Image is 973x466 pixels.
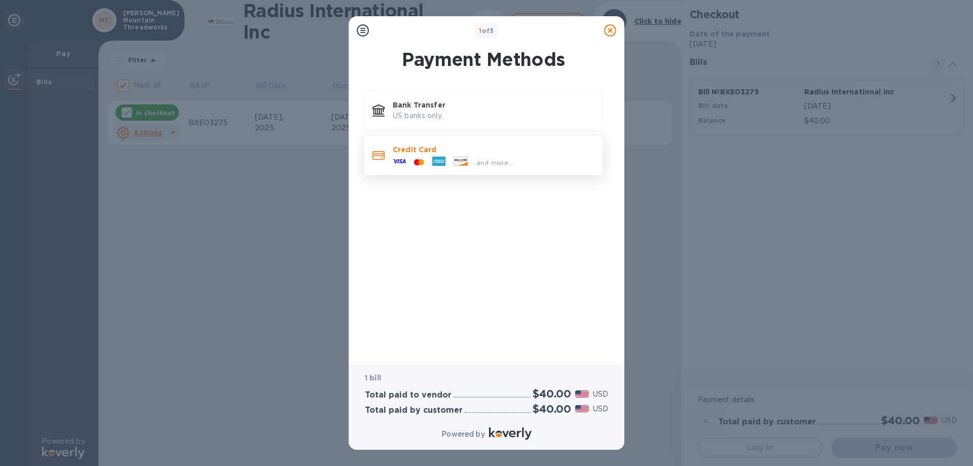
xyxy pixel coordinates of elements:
span: 1 [479,27,481,34]
p: US banks only. [393,111,594,121]
h3: Total paid to vendor [365,390,452,400]
p: USD [593,404,608,414]
b: of 3 [479,27,494,34]
p: Bank Transfer [393,100,594,110]
p: Powered by [441,429,484,440]
img: USD [575,390,589,398]
h2: $40.00 [533,403,571,415]
h3: Total paid by customer [365,406,463,415]
span: and more... [476,159,513,166]
h2: $40.00 [533,387,571,400]
h1: Payment Methods [362,49,605,70]
p: Credit Card [393,145,594,155]
img: Logo [489,427,532,440]
b: 1 bill [365,374,381,382]
p: USD [593,389,608,400]
img: USD [575,405,589,412]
